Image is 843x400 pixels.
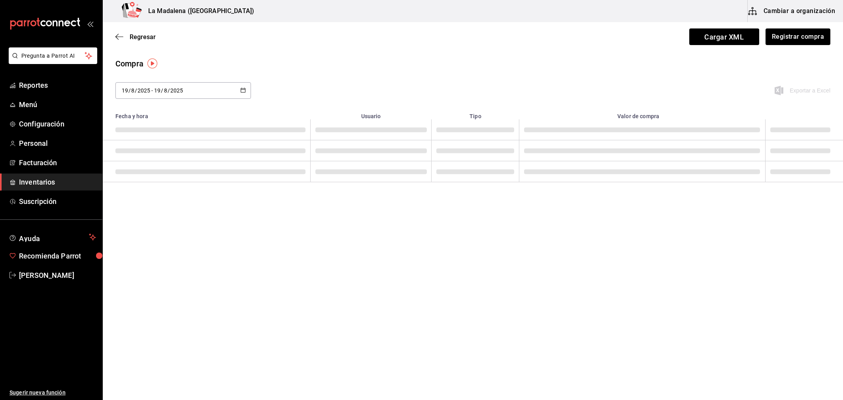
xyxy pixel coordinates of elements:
span: [PERSON_NAME] [19,270,96,281]
h3: La Madalena ([GEOGRAPHIC_DATA]) [142,6,254,16]
span: Personal [19,138,96,149]
span: Reportes [19,80,96,91]
button: Registrar compra [766,28,830,45]
span: Ayuda [19,232,86,242]
th: Usuario [310,108,432,119]
span: Sugerir nueva función [9,389,96,397]
span: Recomienda Parrot [19,251,96,261]
span: / [168,87,170,94]
span: Configuración [19,119,96,129]
button: Regresar [115,33,156,41]
input: Year [137,87,151,94]
th: Valor de compra [519,108,765,119]
th: Tipo [432,108,519,119]
span: Pregunta a Parrot AI [21,52,85,60]
span: Cargar XML [689,28,759,45]
span: Suscripción [19,196,96,207]
th: Fecha y hora [103,108,310,119]
input: Day [121,87,128,94]
span: Regresar [130,33,156,41]
input: Month [164,87,168,94]
input: Month [131,87,135,94]
a: Pregunta a Parrot AI [6,57,97,66]
span: - [151,87,153,94]
span: / [161,87,163,94]
img: Tooltip marker [147,58,157,68]
button: Pregunta a Parrot AI [9,47,97,64]
input: Year [170,87,183,94]
button: open_drawer_menu [87,21,93,27]
div: Compra [115,58,143,70]
span: Facturación [19,157,96,168]
span: Inventarios [19,177,96,187]
span: / [128,87,131,94]
input: Day [154,87,161,94]
span: Menú [19,99,96,110]
span: / [135,87,137,94]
